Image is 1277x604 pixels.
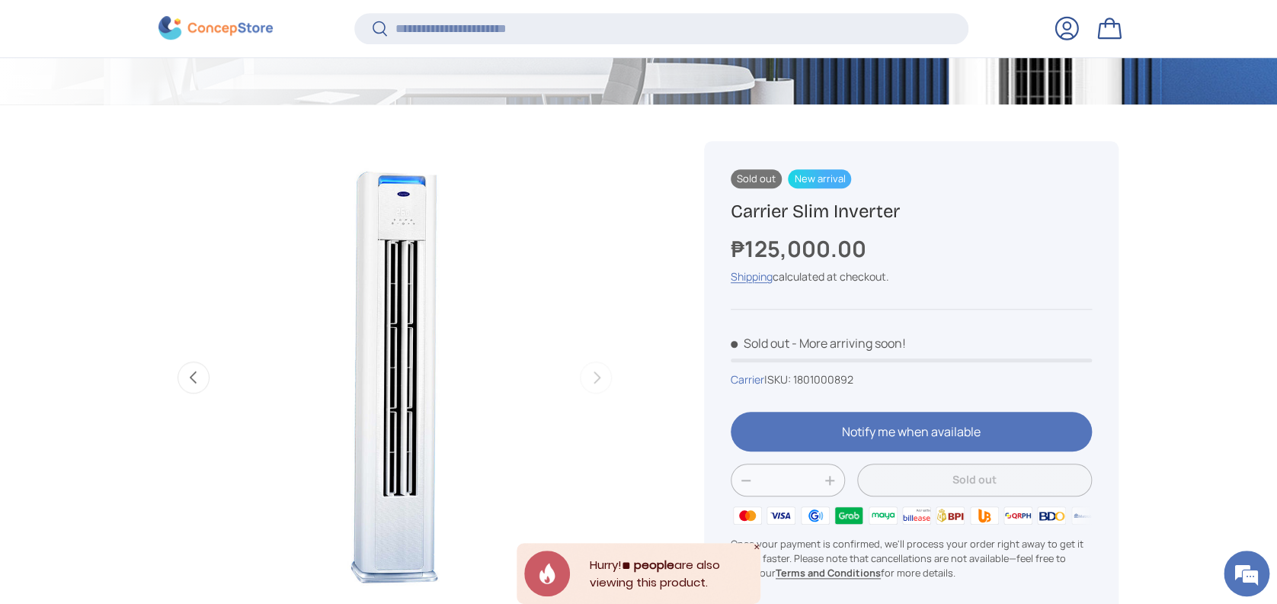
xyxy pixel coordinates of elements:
textarea: Type your message and hit 'Enter' [8,416,290,470]
img: bdo [1035,504,1068,527]
div: Close [753,543,760,551]
span: New arrival [788,169,851,188]
img: maya [866,504,899,527]
div: Chat with us now [79,85,256,105]
span: Sold out [731,169,782,188]
img: ConcepStore [158,17,273,40]
img: metrobank [1069,504,1103,527]
span: 1801000892 [793,372,853,387]
span: | [764,372,853,387]
img: qrph [1001,504,1035,527]
span: SKU: [767,372,791,387]
strong: ₱125,000.00 [731,233,870,264]
img: visa [764,504,798,527]
a: Carrier [731,372,764,387]
p: - More arriving soon! [792,335,906,352]
img: master [731,504,764,527]
span: Sold out [731,335,789,352]
img: gcash [799,504,832,527]
img: grabpay [832,504,866,527]
img: billease [900,504,933,527]
a: Shipping [731,269,773,284]
a: Terms and Conditions [776,566,881,580]
div: Minimize live chat window [250,8,286,44]
img: ubp [967,504,1000,527]
h1: Carrier Slim Inverter [731,200,1092,223]
button: Sold out [857,464,1092,496]
div: calculated at checkout. [731,268,1092,284]
img: bpi [933,504,967,527]
p: Once your payment is confirmed, we'll process your order right away to get it to you faster. Plea... [731,537,1092,581]
span: We're online! [88,192,210,346]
